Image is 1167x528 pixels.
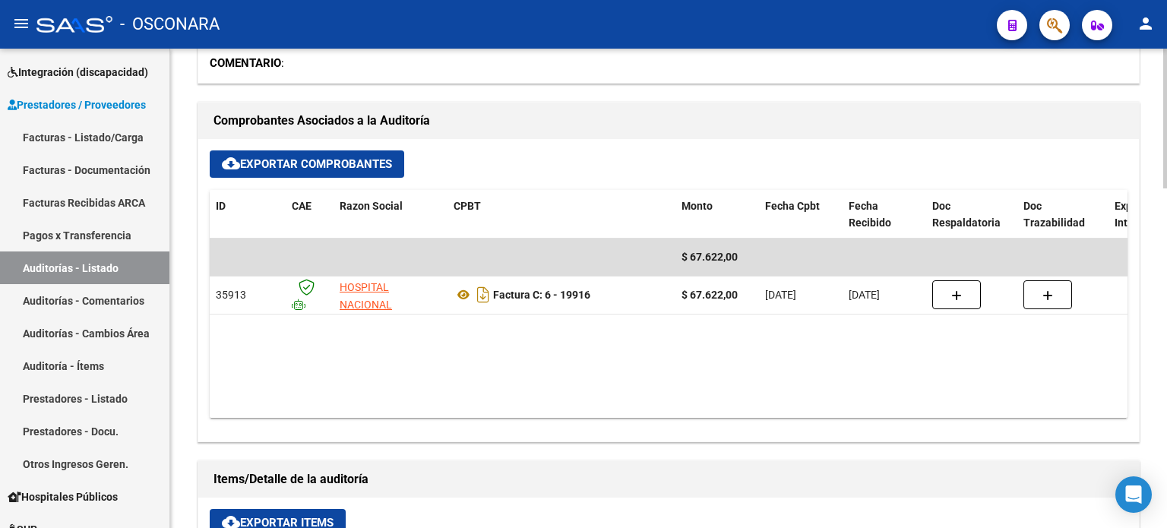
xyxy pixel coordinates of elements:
[222,157,392,171] span: Exportar Comprobantes
[210,190,286,240] datatable-header-cell: ID
[448,190,675,240] datatable-header-cell: CPBT
[1017,190,1108,240] datatable-header-cell: Doc Trazabilidad
[8,96,146,113] span: Prestadores / Proveedores
[1115,200,1150,229] span: Expte. Interno
[849,200,891,229] span: Fecha Recibido
[340,281,421,345] span: HOSPITAL NACIONAL PROFESOR [PERSON_NAME]
[334,190,448,240] datatable-header-cell: Razon Social
[120,8,220,41] span: - OSCONARA
[849,289,880,301] span: [DATE]
[213,109,1124,133] h1: Comprobantes Asociados a la Auditoría
[675,190,759,240] datatable-header-cell: Monto
[216,289,246,301] span: 35913
[926,190,1017,240] datatable-header-cell: Doc Respaldatoria
[286,190,334,240] datatable-header-cell: CAE
[12,14,30,33] mat-icon: menu
[843,190,926,240] datatable-header-cell: Fecha Recibido
[759,190,843,240] datatable-header-cell: Fecha Cpbt
[1023,200,1085,229] span: Doc Trazabilidad
[210,56,284,70] span: :
[765,200,820,212] span: Fecha Cpbt
[682,200,713,212] span: Monto
[210,150,404,178] button: Exportar Comprobantes
[8,488,118,505] span: Hospitales Públicos
[473,283,493,307] i: Descargar documento
[213,467,1124,492] h1: Items/Detalle de la auditoría
[932,200,1001,229] span: Doc Respaldatoria
[210,56,281,70] strong: COMENTARIO
[340,200,403,212] span: Razon Social
[682,289,738,301] strong: $ 67.622,00
[765,289,796,301] span: [DATE]
[1115,476,1152,513] div: Open Intercom Messenger
[222,154,240,172] mat-icon: cloud_download
[1108,190,1162,240] datatable-header-cell: Expte. Interno
[8,64,148,81] span: Integración (discapacidad)
[1137,14,1155,33] mat-icon: person
[682,251,738,263] span: $ 67.622,00
[216,200,226,212] span: ID
[454,200,481,212] span: CPBT
[493,289,590,301] strong: Factura C: 6 - 19916
[292,200,312,212] span: CAE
